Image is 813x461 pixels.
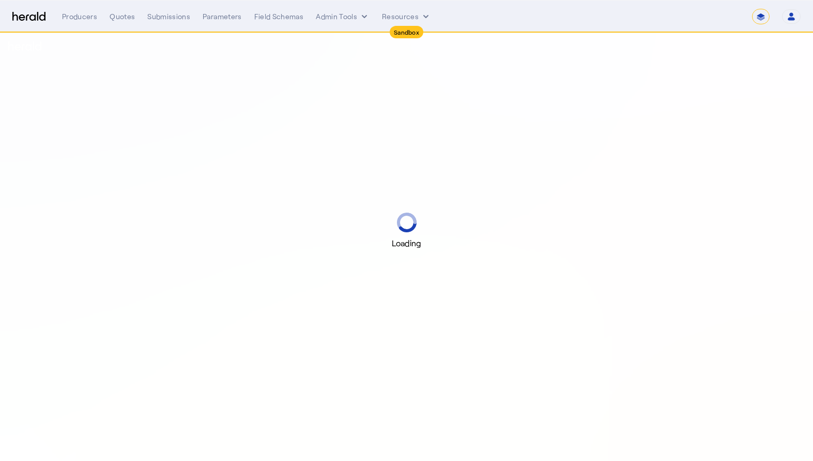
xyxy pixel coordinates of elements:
button: Resources dropdown menu [382,11,431,22]
div: Submissions [147,11,190,22]
div: Producers [62,11,97,22]
img: Herald Logo [12,12,45,22]
div: Sandbox [390,26,423,38]
button: internal dropdown menu [316,11,370,22]
div: Parameters [203,11,242,22]
div: Quotes [110,11,135,22]
div: Field Schemas [254,11,304,22]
